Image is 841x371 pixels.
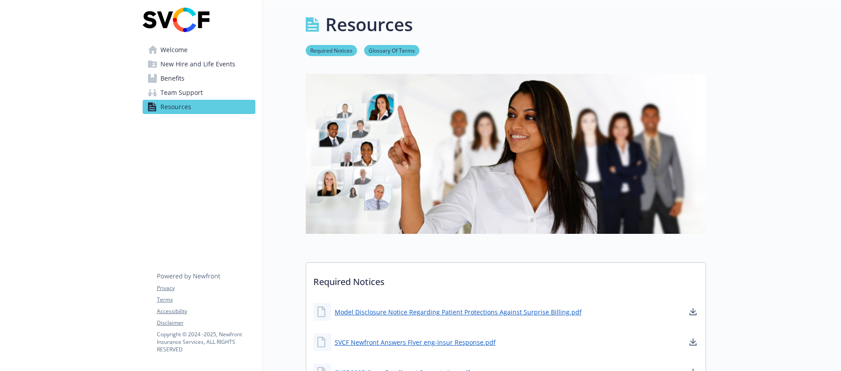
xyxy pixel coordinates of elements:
[157,296,255,304] a: Terms
[157,319,255,327] a: Disclaimer
[160,71,185,86] span: Benefits
[335,338,496,347] a: SVCF Newfront Answers Flyer eng-Insur Response.pdf
[143,100,255,114] a: Resources
[157,284,255,292] a: Privacy
[143,43,255,57] a: Welcome
[364,46,419,54] a: Glossary Of Terms
[688,337,698,347] a: download document
[143,86,255,100] a: Team Support
[325,11,413,38] h1: Resources
[160,86,203,100] span: Team Support
[306,263,706,296] p: Required Notices
[306,46,357,54] a: Required Notices
[143,57,255,71] a: New Hire and Life Events
[335,307,582,317] a: Model Disclosure Notice Regarding Patient Protections Against Surprise Billing.pdf
[688,306,698,317] a: download document
[306,74,706,234] img: resources page banner
[160,100,191,114] span: Resources
[160,43,188,57] span: Welcome
[143,71,255,86] a: Benefits
[157,307,255,315] a: Accessibility
[157,330,255,353] p: Copyright © 2024 - 2025 , Newfront Insurance Services, ALL RIGHTS RESERVED
[160,57,235,71] span: New Hire and Life Events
